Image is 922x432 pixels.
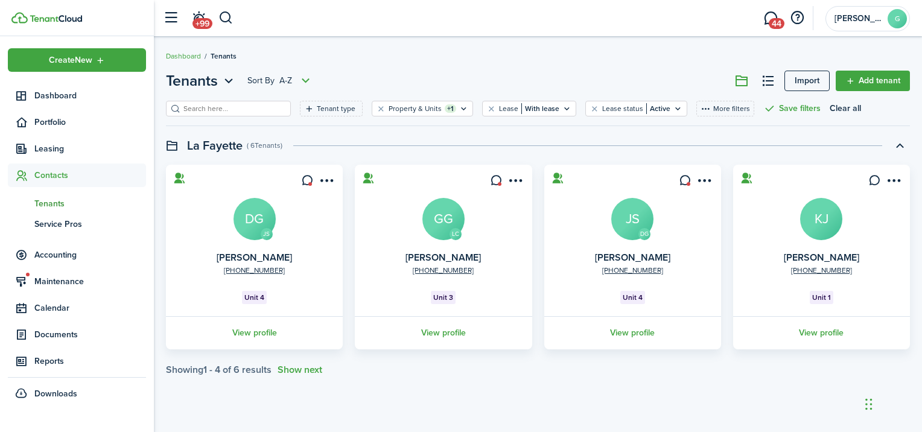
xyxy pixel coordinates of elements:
span: Dashboard [34,89,146,102]
a: View profile [353,316,533,349]
span: Gloria [835,14,883,23]
a: Add tenant [836,71,910,91]
span: Leasing [34,142,146,155]
a: Messaging [759,3,782,34]
button: Clear filter [486,104,497,113]
button: Open menu [695,174,714,191]
a: JS [611,198,653,240]
span: Unit 1 [812,292,831,303]
span: Contacts [34,169,146,182]
a: Import [784,71,830,91]
tenant-list-swimlane-item: Toggle accordion [166,165,910,375]
button: Search [218,8,234,28]
a: [PERSON_NAME] [784,250,859,264]
filter-tag-label: Tenant type [317,103,355,114]
span: Reports [34,355,146,367]
span: Downloads [34,387,77,400]
a: View profile [164,316,345,349]
button: Open sidebar [159,7,182,30]
pagination-page-total: 1 - 4 of 6 [203,363,240,376]
a: Notifications [187,3,210,34]
a: Reports [8,349,146,373]
a: GG [422,198,465,240]
button: Clear filter [590,104,600,113]
span: Unit 4 [244,292,264,303]
a: Tenants [8,193,146,214]
span: Create New [49,56,92,65]
span: Maintenance [34,275,146,288]
span: +99 [192,18,212,29]
filter-tag-label: Property & Units [389,103,442,114]
button: Clear filter [376,104,386,113]
a: Service Pros [8,214,146,234]
span: Unit 3 [433,292,453,303]
avatar-text: JS [261,228,273,240]
filter-tag: Open filter [372,101,473,116]
span: Tenants [166,70,218,92]
a: Dashboard [166,51,201,62]
a: [PERSON_NAME] [217,250,292,264]
a: [PHONE_NUMBER] [413,265,474,276]
button: Sort byA-Z [247,74,313,88]
a: DG [234,198,276,240]
avatar-text: LC [450,228,462,240]
button: Open menu [506,174,525,191]
filter-tag-value: With lease [521,103,559,114]
a: [PHONE_NUMBER] [791,265,852,276]
filter-tag: Open filter [482,101,576,116]
span: Sort by [247,75,279,87]
a: View profile [731,316,912,349]
a: Dashboard [8,84,146,107]
filter-tag: Open filter [585,101,687,116]
avatar-text: DG [638,228,650,240]
img: TenantCloud [30,15,82,22]
button: Open resource center [787,8,807,28]
span: Calendar [34,302,146,314]
a: [PERSON_NAME] [405,250,481,264]
avatar-text: G [888,9,907,28]
button: More filters [696,101,754,116]
span: Documents [34,328,146,341]
swimlane-subtitle: ( 6 Tenants ) [247,140,282,151]
button: Open menu [166,70,237,92]
filter-tag: Open filter [300,101,363,116]
button: Clear all [830,101,861,116]
button: Open menu [247,74,313,88]
button: Show next [278,364,322,375]
span: Unit 4 [623,292,643,303]
a: View profile [542,316,723,349]
filter-tag-counter: +1 [445,104,456,113]
swimlane-title: La Fayette [187,136,243,154]
filter-tag-label: Lease status [602,103,643,114]
span: 44 [769,18,784,29]
button: Save filters [763,101,821,116]
filter-tag-label: Lease [499,103,518,114]
a: [PHONE_NUMBER] [224,265,285,276]
span: A-Z [279,75,292,87]
filter-tag-value: Active [646,103,670,114]
iframe: Chat Widget [862,374,922,432]
span: Tenants [211,51,237,62]
div: Showing results [166,364,272,375]
span: Service Pros [34,218,146,230]
div: Drag [865,386,873,422]
input: Search here... [180,103,287,115]
button: Tenants [166,70,237,92]
button: Open menu [883,174,903,191]
button: Open menu [316,174,335,191]
span: Portfolio [34,116,146,129]
button: Toggle accordion [889,135,910,156]
a: [PERSON_NAME] [595,250,670,264]
a: KJ [800,198,842,240]
a: [PHONE_NUMBER] [602,265,663,276]
span: Tenants [34,197,146,210]
button: Open menu [8,48,146,72]
img: TenantCloud [11,12,28,24]
span: Accounting [34,249,146,261]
